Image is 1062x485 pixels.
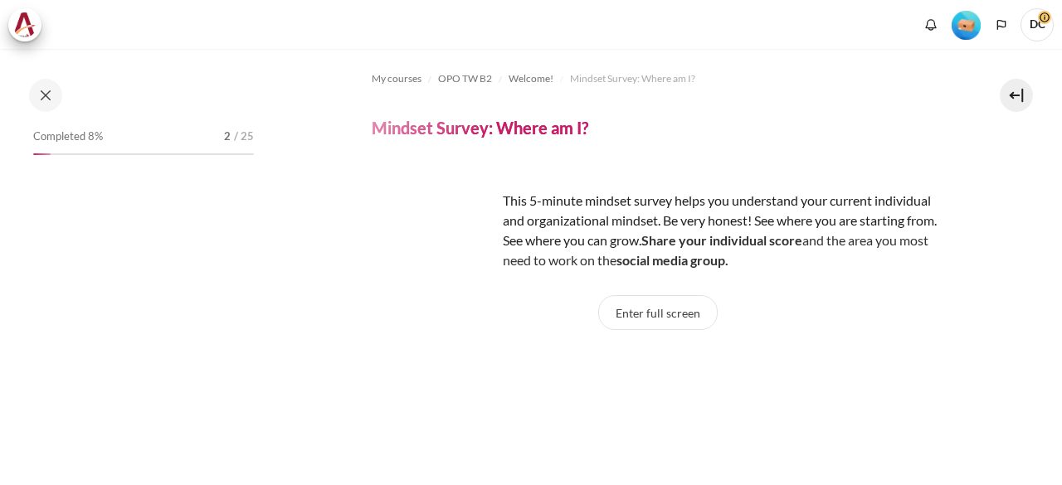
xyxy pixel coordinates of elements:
[598,295,718,330] button: Enter full screen
[372,71,421,86] span: My courses
[952,9,981,40] div: Level #1
[641,232,802,248] strong: Share your individual score
[224,129,231,145] span: 2
[570,69,695,89] a: Mindset Survey: Where am I?
[616,252,728,268] strong: social media group.
[509,71,553,86] span: Welcome!
[438,69,492,89] a: OPO TW B2
[13,12,37,37] img: Architeck
[33,129,103,145] span: Completed 8%
[503,232,928,268] span: and the area you most need to work o
[989,12,1014,37] button: Languages
[438,71,492,86] span: OPO TW B2
[1021,8,1054,41] span: DC
[952,11,981,40] img: Level #1
[234,129,254,145] span: / 25
[945,9,987,40] a: Level #1
[918,12,943,37] div: Show notification window with no new notifications
[372,191,944,270] p: This 5-minute mindset survey helps you understand your current individual and organizational mind...
[372,164,496,289] img: assmt
[33,153,51,155] div: 8%
[372,65,944,92] nav: Navigation bar
[509,69,553,89] a: Welcome!
[1021,8,1054,41] a: User menu
[587,252,728,268] span: n the
[372,69,421,89] a: My courses
[570,71,695,86] span: Mindset Survey: Where am I?
[372,117,588,138] h4: Mindset Survey: Where am I?
[8,8,50,41] a: Architeck Architeck
[533,347,782,471] iframe: Mindset Survey: Where am I?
